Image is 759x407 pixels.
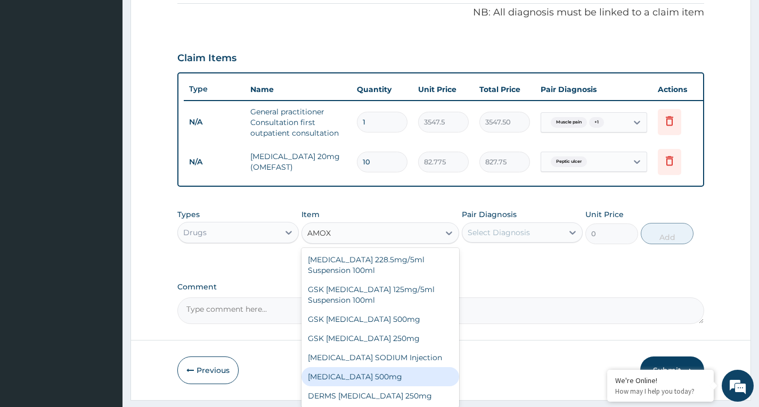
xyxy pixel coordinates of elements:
div: DERMS [MEDICAL_DATA] 250mg [301,386,460,405]
div: GSK [MEDICAL_DATA] 125mg/5ml Suspension 100ml [301,280,460,310]
textarea: Type your message and hit 'Enter' [5,290,203,328]
td: [MEDICAL_DATA] 20mg (OMEFAST) [245,146,352,178]
th: Pair Diagnosis [535,79,652,100]
p: How may I help you today? [615,387,706,396]
th: Actions [652,79,706,100]
label: Item [301,209,320,220]
div: Chat with us now [55,60,179,73]
button: Previous [177,356,239,384]
th: Type [184,79,245,99]
label: Unit Price [585,209,624,220]
h3: Claim Items [177,53,236,64]
label: Comment [177,283,704,292]
td: N/A [184,152,245,172]
th: Quantity [352,79,413,100]
th: Name [245,79,352,100]
th: Total Price [474,79,535,100]
span: We're online! [62,134,147,242]
label: Pair Diagnosis [462,209,517,220]
div: GSK [MEDICAL_DATA] 250mg [301,329,460,348]
span: + 1 [589,117,604,128]
div: Drugs [183,227,207,238]
div: GSK [MEDICAL_DATA] 500mg [301,310,460,329]
div: Select Diagnosis [468,227,530,238]
div: [MEDICAL_DATA] 500mg [301,367,460,386]
p: NB: All diagnosis must be linked to a claim item [177,6,704,20]
td: N/A [184,112,245,132]
label: Types [177,210,200,219]
button: Add [641,223,693,244]
span: Muscle pain [551,117,587,128]
div: We're Online! [615,376,706,385]
span: Peptic ulcer [551,156,587,167]
td: General practitioner Consultation first outpatient consultation [245,101,352,144]
div: [MEDICAL_DATA] 228.5mg/5ml Suspension 100ml [301,250,460,280]
img: d_794563401_company_1708531726252_794563401 [20,53,43,80]
div: Minimize live chat window [175,5,200,31]
th: Unit Price [413,79,474,100]
div: [MEDICAL_DATA] SODIUM Injection [301,348,460,367]
button: Submit [640,356,704,384]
